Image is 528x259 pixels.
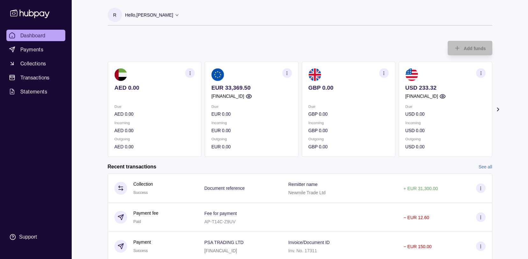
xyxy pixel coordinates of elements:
[211,68,224,81] img: eu
[134,181,153,188] p: Collection
[113,11,116,18] p: R
[114,119,195,126] p: Incoming
[308,136,388,143] p: Outgoing
[204,240,243,245] p: PSA TRADING LTD
[308,68,321,81] img: gb
[114,103,195,110] p: Due
[405,136,485,143] p: Outgoing
[308,84,388,91] p: GBP 0.00
[464,46,486,51] span: Add funds
[211,143,292,150] p: EUR 0.00
[405,93,438,100] p: [FINANCIAL_ID]
[211,111,292,118] p: EUR 0.00
[405,103,485,110] p: Due
[448,41,492,55] button: Add funds
[308,143,388,150] p: GBP 0.00
[211,136,292,143] p: Outgoing
[134,239,151,246] p: Payment
[405,127,485,134] p: USD 0.00
[403,244,431,249] p: − EUR 150.00
[134,210,159,217] p: Payment fee
[6,230,65,244] a: Support
[204,211,237,216] p: Fee for payment
[6,86,65,97] a: Statements
[405,143,485,150] p: USD 0.00
[204,219,235,224] p: AP-T14C-Z9UV
[134,219,141,224] span: Paid
[308,127,388,134] p: GBP 0.00
[405,111,485,118] p: USD 0.00
[211,103,292,110] p: Due
[114,136,195,143] p: Outgoing
[204,186,245,191] p: Document reference
[405,119,485,126] p: Incoming
[108,163,156,170] h2: Recent transactions
[211,84,292,91] p: EUR 33,369.50
[6,44,65,55] a: Payments
[20,74,50,81] span: Transactions
[20,46,43,53] span: Payments
[19,233,37,241] div: Support
[211,127,292,134] p: EUR 0.00
[308,111,388,118] p: GBP 0.00
[114,143,195,150] p: AED 0.00
[6,72,65,83] a: Transactions
[405,84,485,91] p: USD 233.32
[308,119,388,126] p: Incoming
[20,32,46,39] span: Dashboard
[114,68,127,81] img: ae
[6,30,65,41] a: Dashboard
[308,103,388,110] p: Due
[288,190,326,195] p: Newmile Trade Ltd
[6,58,65,69] a: Collections
[134,190,148,195] span: Success
[403,215,429,220] p: − EUR 12.60
[114,111,195,118] p: AED 0.00
[288,240,330,245] p: Invoice/Document ID
[204,248,237,253] p: [FINANCIAL_ID]
[211,93,244,100] p: [FINANCIAL_ID]
[125,11,173,18] p: Hello, [PERSON_NAME]
[479,163,492,170] a: See all
[20,60,46,67] span: Collections
[288,248,317,253] p: Inv. No. 17311
[288,182,318,187] p: Remitter name
[134,248,148,253] span: Success
[403,186,438,191] p: + EUR 31,300.00
[114,127,195,134] p: AED 0.00
[20,88,47,95] span: Statements
[211,119,292,126] p: Incoming
[405,68,418,81] img: us
[114,84,195,91] p: AED 0.00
